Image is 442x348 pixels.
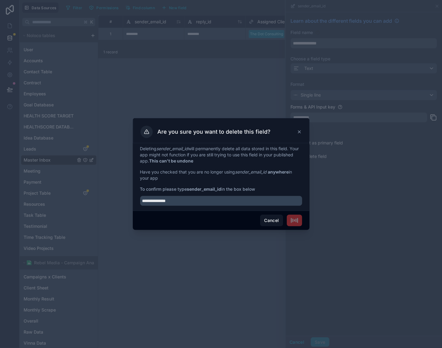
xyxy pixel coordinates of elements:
strong: sender_email_id [187,186,221,192]
h3: Are you sure you want to delete this field? [158,128,271,136]
em: sender_email_id [235,169,267,174]
strong: This can't be undone [149,158,194,163]
strong: anywhere [268,169,289,174]
p: Have you checked that you are no longer using in your app [140,169,302,181]
button: Cancel [260,215,283,226]
span: To confirm please type in the box below [140,186,302,192]
em: sender_email_id [157,146,188,151]
p: Deleting will permanently delete all data stored in this field. Your app might not function if yo... [140,146,302,164]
